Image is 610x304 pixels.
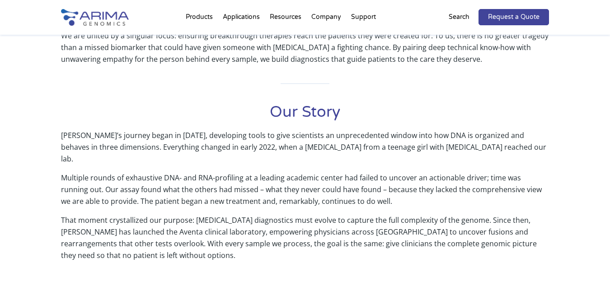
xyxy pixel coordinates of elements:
h1: Our Story [61,102,549,129]
p: Search [449,11,469,23]
a: Request a Quote [479,9,549,25]
img: Arima-Genomics-logo [61,9,129,26]
p: Multiple rounds of exhaustive DNA- and RNA-profiling at a leading academic center had failed to u... [61,172,549,214]
p: We are united by a singular focus: ensuring breakthrough therapies reach the patients they were c... [61,30,549,65]
p: [PERSON_NAME]’s journey began in [DATE], developing tools to give scientists an unprecedented win... [61,129,549,172]
p: That moment crystallized our purpose: [MEDICAL_DATA] diagnostics must evolve to capture the full ... [61,214,549,268]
